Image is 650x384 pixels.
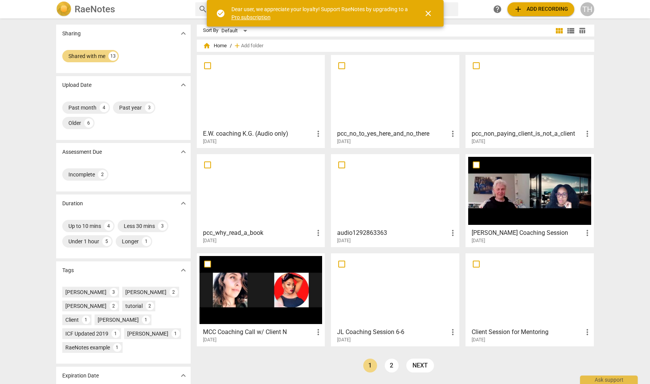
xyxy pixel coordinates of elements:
[424,9,433,18] span: close
[577,25,588,37] button: Table view
[337,337,351,343] span: [DATE]
[62,266,74,274] p: Tags
[68,238,99,245] div: Under 1 hour
[65,288,106,296] div: [PERSON_NAME]
[231,14,271,20] a: Pro subscription
[363,359,377,372] a: Page 1 is your current page
[233,42,241,50] span: add
[62,199,83,208] p: Duration
[68,119,81,127] div: Older
[203,138,216,145] span: [DATE]
[178,264,189,276] button: Show more
[203,327,314,337] h3: MCC Coaching Call w/ Client N
[583,129,592,138] span: more_vert
[472,228,583,238] h3: Ali Coaching Session
[580,2,594,16] div: TH
[171,329,180,338] div: 1
[203,228,314,238] h3: pcc_why_read_a_book
[98,316,139,324] div: [PERSON_NAME]
[178,146,189,158] button: Show more
[337,138,351,145] span: [DATE]
[203,42,227,50] span: Home
[65,316,79,324] div: Client
[334,157,457,244] a: audio1292863363[DATE]
[178,28,189,39] button: Show more
[179,147,188,156] span: expand_more
[142,316,150,324] div: 1
[102,237,111,246] div: 5
[125,288,166,296] div: [PERSON_NAME]
[472,138,485,145] span: [DATE]
[337,238,351,244] span: [DATE]
[583,327,592,337] span: more_vert
[448,129,457,138] span: more_vert
[448,327,457,337] span: more_vert
[203,129,314,138] h3: E.W. coaching K.G. (Audio only)
[75,4,115,15] h2: RaeNotes
[490,2,504,16] a: Help
[179,29,188,38] span: expand_more
[178,79,189,91] button: Show more
[56,2,71,17] img: Logo
[127,330,168,337] div: [PERSON_NAME]
[104,221,113,231] div: 4
[84,118,93,128] div: 6
[198,5,208,14] span: search
[554,25,565,37] button: Tile view
[493,5,502,14] span: help
[507,2,574,16] button: Upload
[179,199,188,208] span: expand_more
[203,337,216,343] span: [DATE]
[108,52,118,61] div: 13
[203,28,218,33] div: Sort By
[179,371,188,380] span: expand_more
[337,327,448,337] h3: JL Coaching Session 6-6
[179,266,188,275] span: expand_more
[580,376,638,384] div: Ask support
[199,256,323,343] a: MCC Coaching Call w/ Client N[DATE]
[68,104,96,111] div: Past month
[221,25,250,37] div: Default
[337,228,448,238] h3: audio1292863363
[170,288,178,296] div: 2
[448,228,457,238] span: more_vert
[100,103,109,112] div: 4
[583,228,592,238] span: more_vert
[65,302,106,310] div: [PERSON_NAME]
[314,129,323,138] span: more_vert
[124,222,155,230] div: Less 30 mins
[472,327,583,337] h3: Client Session for Mentoring
[142,237,151,246] div: 1
[122,238,139,245] div: Longer
[337,129,448,138] h3: pcc_no_to_yes_here_and_no_there
[203,42,211,50] span: home
[178,370,189,381] button: Show more
[158,221,167,231] div: 3
[241,43,263,49] span: Add folder
[98,170,107,179] div: 2
[62,372,99,380] p: Expiration Date
[216,9,225,18] span: check_circle
[65,344,110,351] div: RaeNotes example
[68,52,105,60] div: Shared with me
[199,58,323,145] a: E.W. coaching K.G. (Audio only)[DATE]
[110,288,118,296] div: 3
[468,256,591,343] a: Client Session for Mentoring[DATE]
[472,129,583,138] h3: pcc_non_paying_client_is_not_a_client
[406,359,434,372] a: next
[566,26,575,35] span: view_list
[145,103,154,112] div: 3
[472,337,485,343] span: [DATE]
[179,80,188,90] span: expand_more
[419,4,437,23] button: Close
[334,256,457,343] a: JL Coaching Session 6-6[DATE]
[146,302,154,310] div: 2
[68,171,95,178] div: Incomplete
[62,30,81,38] p: Sharing
[231,5,410,21] div: Dear user, we appreciate your loyalty! Support RaeNotes by upgrading to a
[199,157,323,244] a: pcc_why_read_a_book[DATE]
[178,198,189,209] button: Show more
[472,238,485,244] span: [DATE]
[579,27,586,34] span: table_chart
[111,329,120,338] div: 1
